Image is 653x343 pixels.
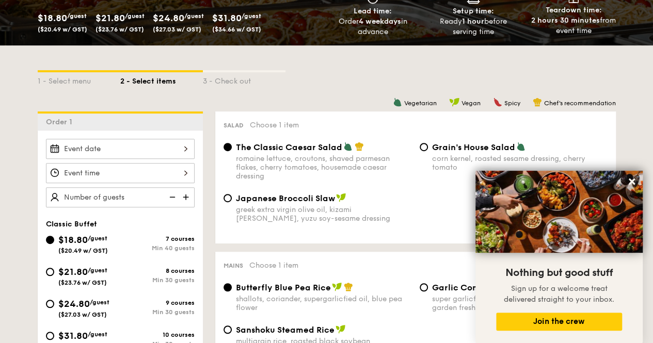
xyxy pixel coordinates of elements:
input: Event date [46,139,195,159]
span: Mains [224,262,243,269]
span: Garlic Confit Aglio Olio [432,283,530,292]
span: $31.80 [58,330,88,341]
span: ($27.03 w/ GST) [153,26,201,33]
span: Nothing but good stuff [505,267,613,279]
input: Butterfly Blue Pea Riceshallots, coriander, supergarlicfied oil, blue pea flower [224,283,232,291]
img: icon-vegetarian.fe4039eb.svg [516,142,525,151]
div: 9 courses [120,299,195,306]
span: ($23.76 w/ GST) [95,26,144,33]
span: Salad [224,122,244,129]
img: icon-reduce.1d2dbef1.svg [164,187,179,207]
span: /guest [242,12,261,20]
span: Sanshoku Steamed Rice [236,325,335,335]
button: Join the crew [496,313,622,331]
button: Close [624,173,640,190]
div: 1 - Select menu [38,72,120,87]
span: $31.80 [212,12,242,24]
input: Garlic Confit Aglio Oliosuper garlicfied oil, slow baked cherry tomatoes, garden fresh thyme [420,283,428,291]
span: Butterfly Blue Pea Rice [236,283,331,292]
img: icon-spicy.37a8142b.svg [493,97,502,107]
img: icon-chef-hat.a58ddaea.svg [344,282,353,291]
span: Vegetarian [404,100,437,107]
span: Classic Buffet [46,220,97,228]
div: 3 - Check out [203,72,285,87]
span: /guest [184,12,204,20]
span: /guest [88,331,107,338]
span: ($34.66 w/ GST) [212,26,261,33]
strong: 2 hours 30 minutes [531,16,600,25]
input: $18.80/guest($20.49 w/ GST)7 coursesMin 40 guests [46,236,54,244]
span: Japanese Broccoli Slaw [236,193,335,203]
div: Ready before serving time [427,17,519,37]
div: corn kernel, roasted sesame dressing, cherry tomato [432,154,608,172]
strong: 4 weekdays [358,17,401,26]
input: The Classic Caesar Saladromaine lettuce, croutons, shaved parmesan flakes, cherry tomatoes, house... [224,143,232,151]
span: Sign up for a welcome treat delivered straight to your inbox. [504,284,614,304]
div: romaine lettuce, croutons, shaved parmesan flakes, cherry tomatoes, housemade caesar dressing [236,154,411,181]
span: Order 1 [46,118,76,126]
span: $24.80 [153,12,184,24]
span: Grain's House Salad [432,142,515,152]
img: icon-vegetarian.fe4039eb.svg [393,97,402,107]
img: icon-add.58712e84.svg [179,187,195,207]
input: Sanshoku Steamed Ricemultigrain rice, roasted black soybean [224,325,232,334]
span: $24.80 [58,298,90,309]
div: Min 40 guests [120,244,195,252]
span: Chef's recommendation [544,100,616,107]
div: 10 courses [120,331,195,338]
input: $24.80/guest($27.03 w/ GST)9 coursesMin 30 guests [46,300,54,308]
span: Teardown time: [546,6,602,14]
input: Grain's House Saladcorn kernel, roasted sesame dressing, cherry tomato [420,143,428,151]
span: /guest [67,12,87,20]
img: icon-vegan.f8ff3823.svg [332,282,342,291]
span: $21.80 [95,12,125,24]
span: $18.80 [58,234,88,246]
input: Event time [46,163,195,183]
div: Min 30 guests [120,308,195,316]
span: Lead time: [354,7,392,15]
img: icon-chef-hat.a58ddaea.svg [533,97,542,107]
img: icon-vegan.f8ff3823.svg [336,193,346,202]
img: icon-vegan.f8ff3823.svg [336,324,346,334]
strong: 1 hour [462,17,484,26]
div: 2 - Select items [120,72,203,87]
div: Min 30 guests [120,276,195,284]
span: /guest [88,267,107,274]
span: Spicy [504,100,520,107]
span: /guest [90,299,109,306]
span: $21.80 [58,266,88,277]
input: $31.80/guest($34.66 w/ GST)10 coursesMin 30 guests [46,332,54,340]
span: /guest [125,12,145,20]
img: icon-chef-hat.a58ddaea.svg [355,142,364,151]
img: icon-vegetarian.fe4039eb.svg [343,142,353,151]
div: super garlicfied oil, slow baked cherry tomatoes, garden fresh thyme [432,295,608,312]
div: 8 courses [120,267,195,274]
input: Number of guests [46,187,195,207]
span: $18.80 [38,12,67,24]
span: /guest [88,235,107,242]
span: The Classic Caesar Salad [236,142,342,152]
span: Choose 1 item [250,121,299,129]
input: Japanese Broccoli Slawgreek extra virgin olive oil, kizami [PERSON_NAME], yuzu soy-sesame dressing [224,194,232,202]
div: greek extra virgin olive oil, kizami [PERSON_NAME], yuzu soy-sesame dressing [236,205,411,223]
img: icon-vegan.f8ff3823.svg [449,97,459,107]
div: shallots, coriander, supergarlicfied oil, blue pea flower [236,295,411,312]
div: from event time [528,15,620,36]
span: Vegan [461,100,481,107]
span: Choose 1 item [249,261,298,270]
div: 7 courses [120,235,195,242]
img: DSC07876-Edit02-Large.jpeg [475,171,643,253]
div: Order in advance [327,17,419,37]
span: ($20.49 w/ GST) [58,247,108,254]
span: ($20.49 w/ GST) [38,26,87,33]
span: Setup time: [453,7,494,15]
span: ($23.76 w/ GST) [58,279,107,286]
span: ($27.03 w/ GST) [58,311,107,318]
input: $21.80/guest($23.76 w/ GST)8 coursesMin 30 guests [46,268,54,276]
